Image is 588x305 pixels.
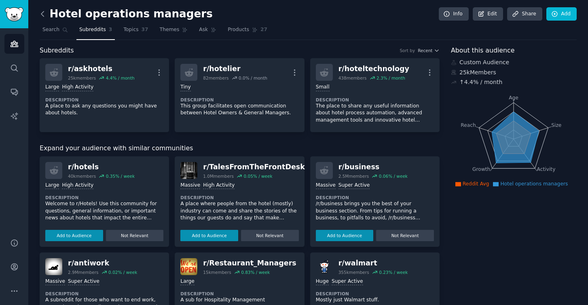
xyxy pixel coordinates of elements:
div: 15k members [203,269,231,275]
p: This group facilitates open communication between Hotel Owners & General Managers. [180,103,298,117]
span: Recent [418,48,432,53]
div: High Activity [203,182,235,189]
div: Massive [45,278,65,286]
div: r/ TalesFromTheFrontDesk [203,162,305,172]
div: High Activity [62,182,93,189]
div: 2.9M members [68,269,99,275]
div: Large [180,278,194,286]
a: Ask [196,23,219,40]
span: 3 [109,26,112,34]
p: A sub for Hospitality Management [180,297,298,304]
a: Themes [157,23,191,40]
div: Huge [316,278,329,286]
span: Ask [199,26,208,34]
button: Add to Audience [180,230,238,241]
span: Reddit Avg [463,181,489,187]
dt: Description [180,195,298,200]
span: 27 [260,26,267,34]
div: 82 members [203,75,228,81]
dt: Description [316,195,434,200]
div: Custom Audience [451,58,577,67]
a: Add [546,7,577,21]
div: 40k members [68,173,96,179]
div: 25k Members [451,68,577,77]
p: Mostly just Walmart stuff. [316,297,434,304]
div: Massive [180,182,200,189]
span: Products [228,26,249,34]
a: r/askhotels25kmembers4.4% / monthLargeHigh ActivityDescriptionA place to ask any questions you mi... [40,58,169,132]
div: 0.02 % / week [108,269,137,275]
a: Edit [473,7,503,21]
div: 355k members [338,269,369,275]
tspan: Activity [537,166,556,172]
span: Subreddits [40,46,74,56]
span: Subreddits [79,26,106,34]
button: Not Relevant [106,230,164,241]
div: Super Active [332,278,363,286]
div: Large [45,182,59,189]
div: Super Active [338,182,370,189]
div: 0.23 % / week [379,269,408,275]
div: Tiny [180,84,191,91]
h2: Hotel operations managers [40,8,213,21]
button: Not Relevant [241,230,299,241]
a: Share [507,7,542,21]
dt: Description [45,195,163,200]
div: 0.06 % / week [379,173,408,179]
p: /r/business brings you the best of your business section. From tips for running a business, to pi... [316,200,434,222]
span: Hotel operations managers [500,181,568,187]
div: 0.0 % / month [239,75,267,81]
p: A place where people from the hotel (mostly) industry can come and share the stories of the thing... [180,200,298,222]
dt: Description [180,291,298,297]
div: 4.4 % / month [106,75,135,81]
dt: Description [45,97,163,103]
div: 2.3 % / month [376,75,405,81]
img: Restaurant_Managers [180,258,197,275]
div: Super Active [68,278,99,286]
div: r/ hotelier [203,64,267,74]
div: r/ business [338,162,408,172]
tspan: Size [551,122,561,128]
button: Not Relevant [376,230,434,241]
p: The place to share any useful information about hotel process automation, advanced management too... [316,103,434,124]
a: Search [40,23,71,40]
a: Subreddits3 [76,23,115,40]
dt: Description [180,97,298,103]
div: High Activity [62,84,93,91]
div: Massive [316,182,336,189]
img: GummySearch logo [5,7,23,21]
span: Search [42,26,59,34]
dt: Description [316,97,434,103]
a: Products27 [225,23,270,40]
button: Add to Audience [45,230,103,241]
div: r/ Restaurant_Managers [203,258,296,268]
div: 25k members [68,75,96,81]
img: walmart [316,258,333,275]
tspan: Reach [461,122,476,128]
tspan: Growth [472,166,490,172]
tspan: Age [509,95,518,101]
a: Info [439,7,469,21]
div: Small [316,84,330,91]
div: 438 members [338,75,367,81]
div: 1.0M members [203,173,234,179]
p: Welcome to r/Hotels! Use this community for questions, general information, or important news abo... [45,200,163,222]
div: r/ antiwork [68,258,137,268]
div: 2.5M members [338,173,369,179]
div: 0.05 % / week [243,173,272,179]
a: r/hotelier82members0.0% / monthTinyDescriptionThis group facilitates open communication between H... [175,58,304,132]
dt: Description [45,291,163,297]
dt: Description [316,291,434,297]
div: 0.83 % / week [241,269,270,275]
span: Expand your audience with similar communities [40,143,193,154]
span: 37 [142,26,148,34]
div: r/ hoteltechnology [338,64,409,74]
button: Recent [418,48,440,53]
a: r/hoteltechnology438members2.3% / monthSmallDescriptionThe place to share any useful information ... [310,58,440,132]
span: About this audience [451,46,514,56]
p: A place to ask any questions you might have about hotels. [45,103,163,117]
span: Themes [160,26,180,34]
a: Topics37 [121,23,151,40]
div: r/ hotels [68,162,135,172]
div: r/ askhotels [68,64,135,74]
